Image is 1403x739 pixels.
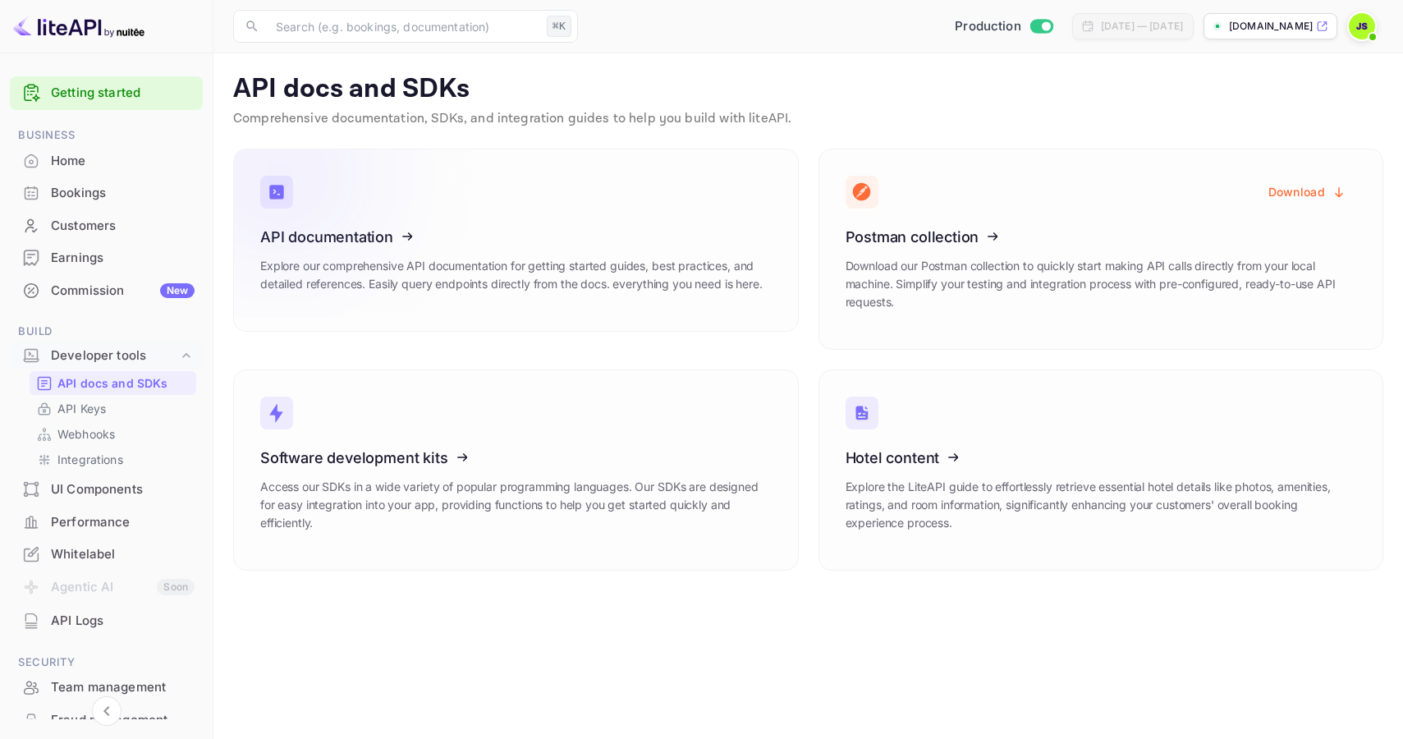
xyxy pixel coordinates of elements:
div: ⌘K [547,16,571,37]
a: Home [10,145,203,176]
p: API docs and SDKs [233,73,1383,106]
div: Earnings [10,242,203,274]
a: API Keys [36,400,190,417]
p: Explore our comprehensive API documentation for getting started guides, best practices, and detai... [260,257,772,293]
a: CommissionNew [10,275,203,305]
p: Comprehensive documentation, SDKs, and integration guides to help you build with liteAPI. [233,109,1383,129]
a: Whitelabel [10,539,203,569]
div: Customers [10,210,203,242]
div: Getting started [10,76,203,110]
div: Switch to Sandbox mode [948,17,1059,36]
div: Webhooks [30,422,196,446]
div: API Logs [51,612,195,631]
p: Integrations [57,451,123,468]
button: Collapse navigation [92,696,122,726]
div: Earnings [51,249,195,268]
a: Team management [10,672,203,702]
p: Explore the LiteAPI guide to effortlessly retrieve essential hotel details like photos, amenities... [846,478,1357,532]
div: Bookings [10,177,203,209]
div: Fraud management [51,711,195,730]
a: Software development kitsAccess our SDKs in a wide variety of popular programming languages. Our ... [233,369,799,571]
a: Customers [10,210,203,241]
button: Download [1259,176,1356,208]
p: [DOMAIN_NAME] [1229,19,1313,34]
div: Performance [51,513,195,532]
div: Whitelabel [51,545,195,564]
a: Webhooks [36,425,190,443]
h3: Software development kits [260,449,772,466]
a: API docs and SDKs [36,374,190,392]
div: Whitelabel [10,539,203,571]
p: API docs and SDKs [57,374,168,392]
div: Bookings [51,184,195,203]
h3: Hotel content [846,449,1357,466]
a: API Logs [10,605,203,636]
img: John Sutton [1349,13,1375,39]
div: UI Components [51,480,195,499]
span: Business [10,126,203,145]
div: Developer tools [10,342,203,370]
div: CommissionNew [10,275,203,307]
div: API docs and SDKs [30,371,196,395]
p: Download our Postman collection to quickly start making API calls directly from your local machin... [846,257,1357,311]
div: Integrations [30,448,196,471]
div: Team management [51,678,195,697]
p: API Keys [57,400,106,417]
a: Performance [10,507,203,537]
div: UI Components [10,474,203,506]
div: New [160,283,195,298]
span: Production [955,17,1021,36]
h3: API documentation [260,228,772,246]
a: Integrations [36,451,190,468]
a: Fraud management [10,705,203,735]
p: Webhooks [57,425,115,443]
a: Hotel contentExplore the LiteAPI guide to effortlessly retrieve essential hotel details like phot... [818,369,1384,571]
span: Security [10,654,203,672]
div: Performance [10,507,203,539]
div: Team management [10,672,203,704]
p: Access our SDKs in a wide variety of popular programming languages. Our SDKs are designed for eas... [260,478,772,532]
div: Customers [51,217,195,236]
a: API documentationExplore our comprehensive API documentation for getting started guides, best pra... [233,149,799,332]
a: Earnings [10,242,203,273]
div: [DATE] — [DATE] [1101,19,1183,34]
h3: Postman collection [846,228,1357,246]
a: Bookings [10,177,203,208]
a: UI Components [10,474,203,504]
img: LiteAPI logo [13,13,144,39]
div: API Logs [10,605,203,637]
div: Home [10,145,203,177]
input: Search (e.g. bookings, documentation) [266,10,540,43]
div: Developer tools [51,347,178,365]
div: API Keys [30,397,196,420]
div: Commission [51,282,195,301]
div: Home [51,152,195,171]
span: Build [10,323,203,341]
a: Getting started [51,84,195,103]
